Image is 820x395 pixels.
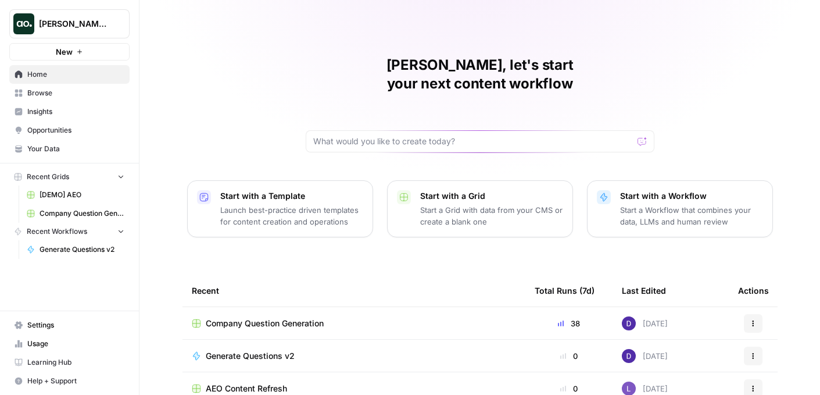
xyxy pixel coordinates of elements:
span: Recent Workflows [27,226,87,237]
p: Start a Workflow that combines your data, LLMs and human review [620,204,763,227]
span: Learning Hub [27,357,124,368]
div: 0 [535,383,603,394]
img: 6clbhjv5t98vtpq4yyt91utag0vy [622,349,636,363]
img: 6clbhjv5t98vtpq4yyt91utag0vy [622,316,636,330]
button: Start with a GridStart a Grid with data from your CMS or create a blank one [387,180,573,237]
button: Workspace: Dillon Test [9,9,130,38]
div: Last Edited [622,275,666,307]
a: AEO Content Refresh [192,383,516,394]
input: What would you like to create today? [313,136,633,147]
span: [PERSON_NAME] Test [39,18,109,30]
a: Insights [9,102,130,121]
a: Usage [9,334,130,353]
h1: [PERSON_NAME], let's start your next content workflow [306,56,654,93]
p: Start a Grid with data from your CMS or create a blank one [420,204,563,227]
span: Usage [27,339,124,349]
span: AEO Content Refresh [206,383,287,394]
button: Start with a WorkflowStart a Workflow that combines your data, LLMs and human review [587,180,773,237]
div: 38 [535,318,603,329]
a: Home [9,65,130,84]
p: Launch best-practice driven templates for content creation and operations [220,204,363,227]
p: Start with a Workflow [620,190,763,202]
button: Recent Workflows [9,223,130,240]
span: Company Question Generation [206,318,324,329]
p: Start with a Grid [420,190,563,202]
a: Opportunities [9,121,130,140]
span: Company Question Generation [40,208,124,219]
a: Generate Questions v2 [22,240,130,259]
a: Company Question Generation [22,204,130,223]
span: Home [27,69,124,80]
div: [DATE] [622,349,668,363]
a: Settings [9,316,130,334]
span: Insights [27,106,124,117]
span: Generate Questions v2 [40,244,124,255]
div: 0 [535,350,603,362]
button: New [9,43,130,61]
div: Total Runs (7d) [535,275,595,307]
span: Settings [27,320,124,330]
a: Learning Hub [9,353,130,372]
div: Recent [192,275,516,307]
span: Help + Support [27,376,124,386]
a: [DEMO] AEO [22,186,130,204]
img: Dillon Test Logo [13,13,34,34]
span: New [56,46,73,58]
span: Generate Questions v2 [206,350,295,362]
div: [DATE] [622,316,668,330]
span: Recent Grids [27,172,69,182]
div: Actions [738,275,769,307]
button: Help + Support [9,372,130,390]
a: Company Question Generation [192,318,516,329]
a: Generate Questions v2 [192,350,516,362]
button: Start with a TemplateLaunch best-practice driven templates for content creation and operations [187,180,373,237]
span: [DEMO] AEO [40,190,124,200]
p: Start with a Template [220,190,363,202]
span: Browse [27,88,124,98]
button: Recent Grids [9,168,130,186]
a: Your Data [9,140,130,158]
span: Your Data [27,144,124,154]
a: Browse [9,84,130,102]
span: Opportunities [27,125,124,136]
